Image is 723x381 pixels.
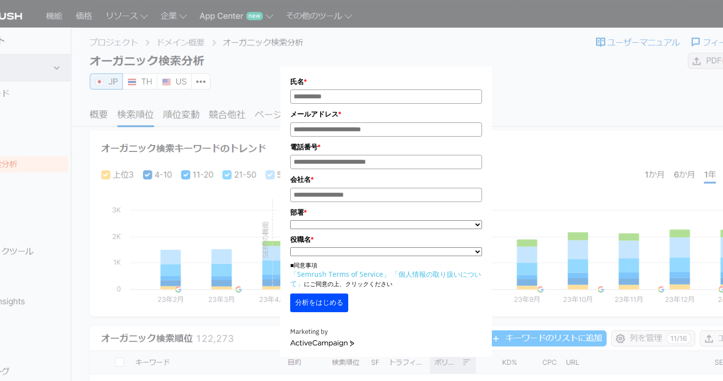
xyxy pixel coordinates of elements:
label: 氏名 [290,76,482,87]
label: 役職名 [290,234,482,245]
p: ■同意事項 にご同意の上、クリックください [290,261,482,289]
label: 電話番号 [290,142,482,152]
button: 分析をはじめる [290,293,348,312]
a: 「Semrush Terms of Service」 [290,269,390,279]
a: 「個人情報の取り扱いについて」 [290,269,481,288]
div: Marketing by [290,327,482,337]
label: メールアドレス [290,109,482,119]
label: 会社名 [290,174,482,185]
label: 部署 [290,207,482,218]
